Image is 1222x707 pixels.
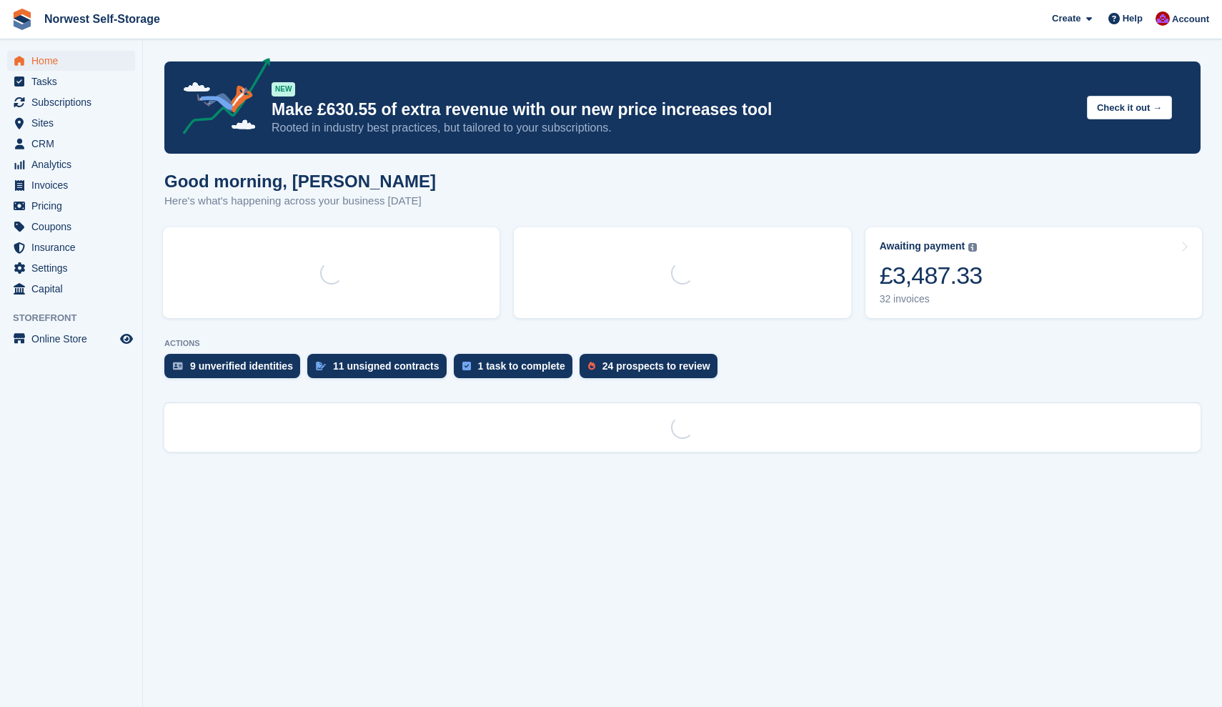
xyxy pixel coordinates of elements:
[31,154,117,174] span: Analytics
[462,362,471,370] img: task-75834270c22a3079a89374b754ae025e5fb1db73e45f91037f5363f120a921f8.svg
[164,172,436,191] h1: Good morning, [PERSON_NAME]
[880,240,965,252] div: Awaiting payment
[7,237,135,257] a: menu
[1087,96,1172,119] button: Check it out →
[7,134,135,154] a: menu
[272,99,1076,120] p: Make £630.55 of extra revenue with our new price increases tool
[316,362,326,370] img: contract_signature_icon-13c848040528278c33f63329250d36e43548de30e8caae1d1a13099fd9432cc5.svg
[31,134,117,154] span: CRM
[7,175,135,195] a: menu
[7,258,135,278] a: menu
[190,360,293,372] div: 9 unverified identities
[7,154,135,174] a: menu
[39,7,166,31] a: Norwest Self-Storage
[7,92,135,112] a: menu
[171,58,271,139] img: price-adjustments-announcement-icon-8257ccfd72463d97f412b2fc003d46551f7dbcb40ab6d574587a9cd5c0d94...
[454,354,580,385] a: 1 task to complete
[31,279,117,299] span: Capital
[31,51,117,71] span: Home
[968,243,977,252] img: icon-info-grey-7440780725fd019a000dd9b08b2336e03edf1995a4989e88bcd33f0948082b44.svg
[580,354,725,385] a: 24 prospects to review
[7,71,135,92] a: menu
[13,311,142,325] span: Storefront
[1123,11,1143,26] span: Help
[865,227,1202,318] a: Awaiting payment £3,487.33 32 invoices
[7,113,135,133] a: menu
[31,71,117,92] span: Tasks
[31,258,117,278] span: Settings
[7,51,135,71] a: menu
[31,329,117,349] span: Online Store
[31,196,117,216] span: Pricing
[164,339,1201,348] p: ACTIONS
[880,261,983,290] div: £3,487.33
[7,217,135,237] a: menu
[478,360,565,372] div: 1 task to complete
[7,329,135,349] a: menu
[31,217,117,237] span: Coupons
[272,82,295,97] div: NEW
[11,9,33,30] img: stora-icon-8386f47178a22dfd0bd8f6a31ec36ba5ce8667c1dd55bd0f319d3a0aa187defe.svg
[7,196,135,216] a: menu
[307,354,454,385] a: 11 unsigned contracts
[7,279,135,299] a: menu
[333,360,439,372] div: 11 unsigned contracts
[173,362,183,370] img: verify_identity-adf6edd0f0f0b5bbfe63781bf79b02c33cf7c696d77639b501bdc392416b5a36.svg
[1052,11,1081,26] span: Create
[164,193,436,209] p: Here's what's happening across your business [DATE]
[1172,12,1209,26] span: Account
[31,113,117,133] span: Sites
[118,330,135,347] a: Preview store
[164,354,307,385] a: 9 unverified identities
[880,293,983,305] div: 32 invoices
[31,92,117,112] span: Subscriptions
[31,237,117,257] span: Insurance
[602,360,710,372] div: 24 prospects to review
[1156,11,1170,26] img: Daniel Grensinger
[31,175,117,195] span: Invoices
[272,120,1076,136] p: Rooted in industry best practices, but tailored to your subscriptions.
[588,362,595,370] img: prospect-51fa495bee0391a8d652442698ab0144808aea92771e9ea1ae160a38d050c398.svg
